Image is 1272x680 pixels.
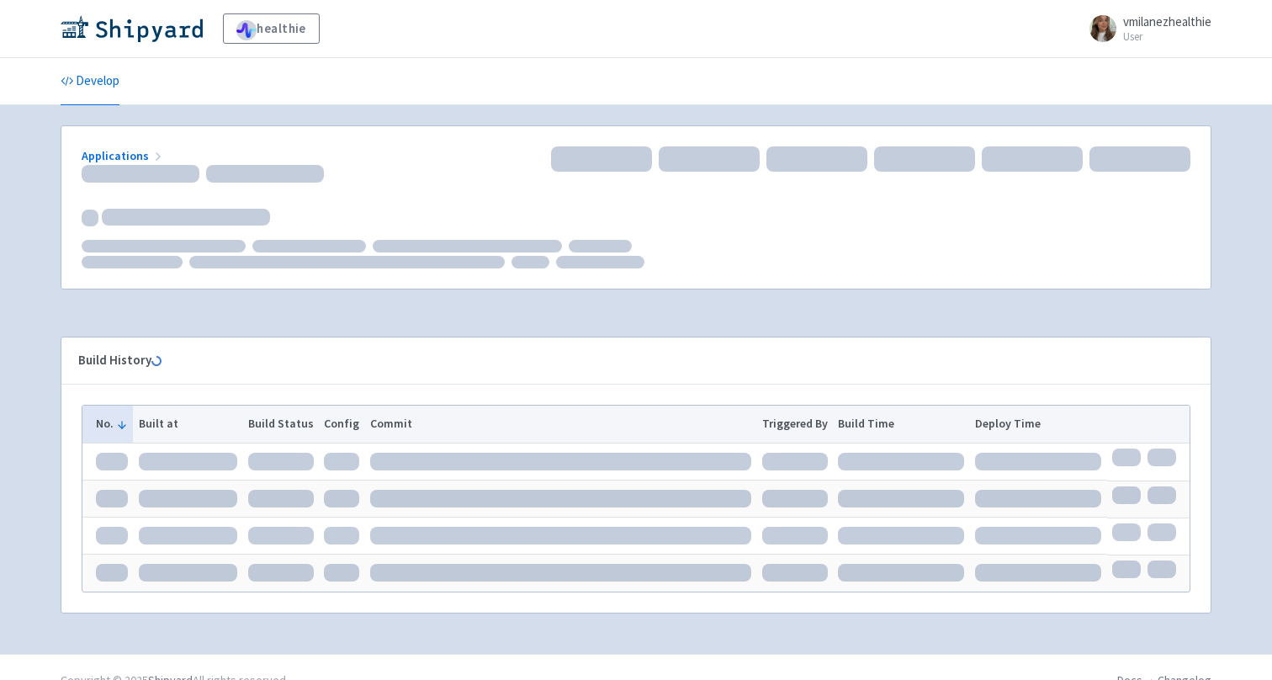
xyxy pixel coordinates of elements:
th: Config [319,406,365,443]
th: Built at [133,406,242,443]
div: Build History [78,351,1167,370]
th: Build Status [242,406,319,443]
a: Applications [82,148,165,163]
th: Triggered By [756,406,833,443]
small: User [1123,31,1211,42]
th: Deploy Time [970,406,1107,443]
th: Commit [365,406,757,443]
img: Shipyard logo [61,15,203,42]
span: vmilanezhealthie [1123,13,1211,29]
button: No. [96,415,128,433]
a: vmilanezhealthie User [1079,15,1211,42]
a: Develop [61,58,119,105]
th: Build Time [833,406,970,443]
a: healthie [223,13,320,44]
